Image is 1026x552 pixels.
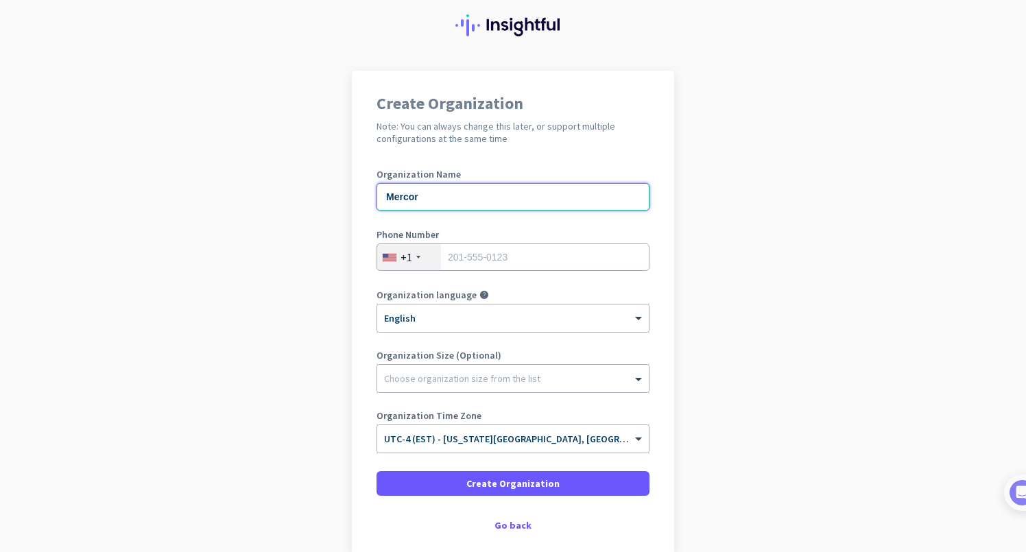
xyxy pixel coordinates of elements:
h1: Create Organization [377,95,649,112]
span: Create Organization [466,477,560,490]
button: Create Organization [377,471,649,496]
h2: Note: You can always change this later, or support multiple configurations at the same time [377,120,649,145]
input: 201-555-0123 [377,243,649,271]
label: Phone Number [377,230,649,239]
div: Go back [377,520,649,530]
label: Organization Size (Optional) [377,350,649,360]
div: +1 [401,250,412,264]
input: What is the name of your organization? [377,183,649,211]
img: Insightful [455,14,571,36]
label: Organization Time Zone [377,411,649,420]
label: Organization Name [377,169,649,179]
label: Organization language [377,290,477,300]
i: help [479,290,489,300]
